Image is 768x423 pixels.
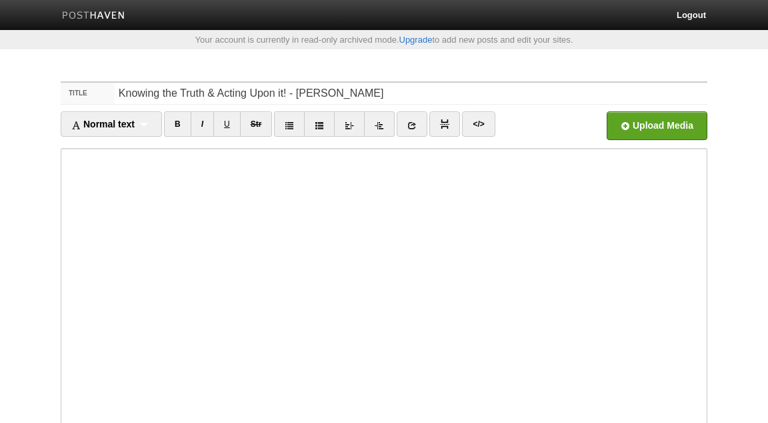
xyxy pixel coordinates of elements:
[71,119,135,129] span: Normal text
[213,111,241,137] a: U
[399,35,433,45] a: Upgrade
[440,119,449,129] img: pagebreak-icon.png
[240,111,273,137] a: Str
[191,111,214,137] a: I
[164,111,191,137] a: B
[61,83,115,104] label: Title
[251,119,262,129] del: Str
[62,11,125,21] img: Posthaven-bar
[462,111,495,137] a: </>
[51,35,717,44] div: Your account is currently in read-only archived mode. to add new posts and edit your sites.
